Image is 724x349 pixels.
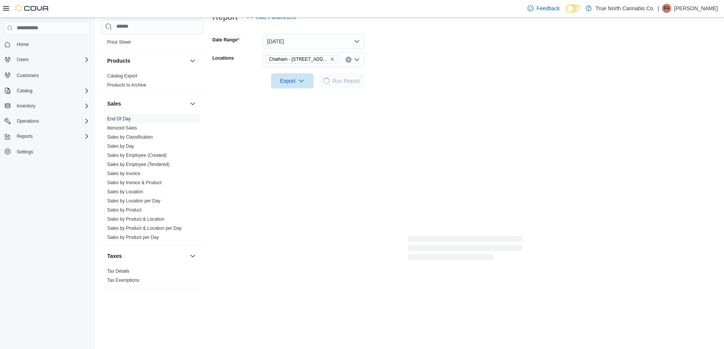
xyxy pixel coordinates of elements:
[14,86,90,95] span: Catalog
[17,133,33,139] span: Reports
[107,180,162,185] a: Sales by Invoice & Product
[266,55,338,63] span: Chatham - 85 King St W
[14,117,90,126] span: Operations
[107,39,131,45] span: Price Sheet
[107,226,182,231] a: Sales by Product & Location per Day
[14,71,42,80] a: Customers
[408,237,522,262] span: Loading
[596,4,654,13] p: True North Cannabis Co.
[107,180,162,186] span: Sales by Invoice & Product
[17,88,32,94] span: Catalog
[14,101,90,111] span: Inventory
[107,161,170,167] span: Sales by Employee (Tendered)
[524,1,563,16] a: Feedback
[107,277,139,283] span: Tax Exemptions
[107,207,142,213] a: Sales by Product
[14,55,32,64] button: Users
[107,278,139,283] a: Tax Exemptions
[101,71,203,93] div: Products
[17,57,29,63] span: Users
[107,57,187,65] button: Products
[107,234,159,240] span: Sales by Product per Day
[322,77,331,85] span: Loading
[2,39,93,50] button: Home
[674,4,718,13] p: [PERSON_NAME]
[107,162,170,167] a: Sales by Employee (Tendered)
[107,82,146,88] a: Products to Archive
[5,36,90,177] nav: Complex example
[345,57,352,63] button: Clear input
[101,114,203,245] div: Sales
[107,144,134,149] a: Sales by Day
[269,55,328,63] span: Chatham - [STREET_ADDRESS]
[566,5,582,13] input: Dark Mode
[330,57,334,62] button: Remove Chatham - 85 King St W from selection in this group
[107,225,182,231] span: Sales by Product & Location per Day
[107,268,130,274] a: Tax Details
[107,252,122,260] h3: Taxes
[107,116,131,122] a: End Of Day
[14,147,36,156] a: Settings
[17,41,29,47] span: Home
[14,55,90,64] span: Users
[664,4,670,13] span: FA
[2,146,93,157] button: Settings
[14,39,90,49] span: Home
[319,73,364,88] button: LoadingRun Report
[101,267,203,288] div: Taxes
[263,34,364,49] button: [DATE]
[14,40,32,49] a: Home
[14,101,38,111] button: Inventory
[107,57,130,65] h3: Products
[107,216,165,222] span: Sales by Product & Location
[354,57,360,63] button: Open list of options
[107,73,137,79] a: Catalog Export
[657,4,659,13] p: |
[107,171,140,176] a: Sales by Invoice
[107,100,121,107] h3: Sales
[107,39,131,45] a: Price Sheet
[14,132,90,141] span: Reports
[2,116,93,126] button: Operations
[212,55,234,61] label: Locations
[188,99,197,108] button: Sales
[107,152,167,158] span: Sales by Employee (Created)
[107,143,134,149] span: Sales by Day
[14,147,90,156] span: Settings
[271,73,314,88] button: Export
[107,198,160,204] a: Sales by Location per Day
[14,70,90,80] span: Customers
[101,38,203,50] div: Pricing
[14,117,42,126] button: Operations
[107,171,140,177] span: Sales by Invoice
[537,5,560,12] span: Feedback
[2,69,93,81] button: Customers
[17,149,33,155] span: Settings
[17,118,39,124] span: Operations
[2,101,93,111] button: Inventory
[2,54,93,65] button: Users
[107,189,143,194] a: Sales by Location
[107,134,153,140] a: Sales by Classification
[107,235,159,240] a: Sales by Product per Day
[2,131,93,142] button: Reports
[2,85,93,96] button: Catalog
[107,100,187,107] button: Sales
[107,216,165,222] a: Sales by Product & Location
[17,73,39,79] span: Customers
[17,103,35,109] span: Inventory
[107,252,187,260] button: Taxes
[107,153,167,158] a: Sales by Employee (Created)
[107,189,143,195] span: Sales by Location
[107,125,137,131] a: Itemized Sales
[14,132,36,141] button: Reports
[662,4,671,13] div: Felicia-Ann Gagner
[15,5,49,12] img: Cova
[333,77,360,85] span: Run Report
